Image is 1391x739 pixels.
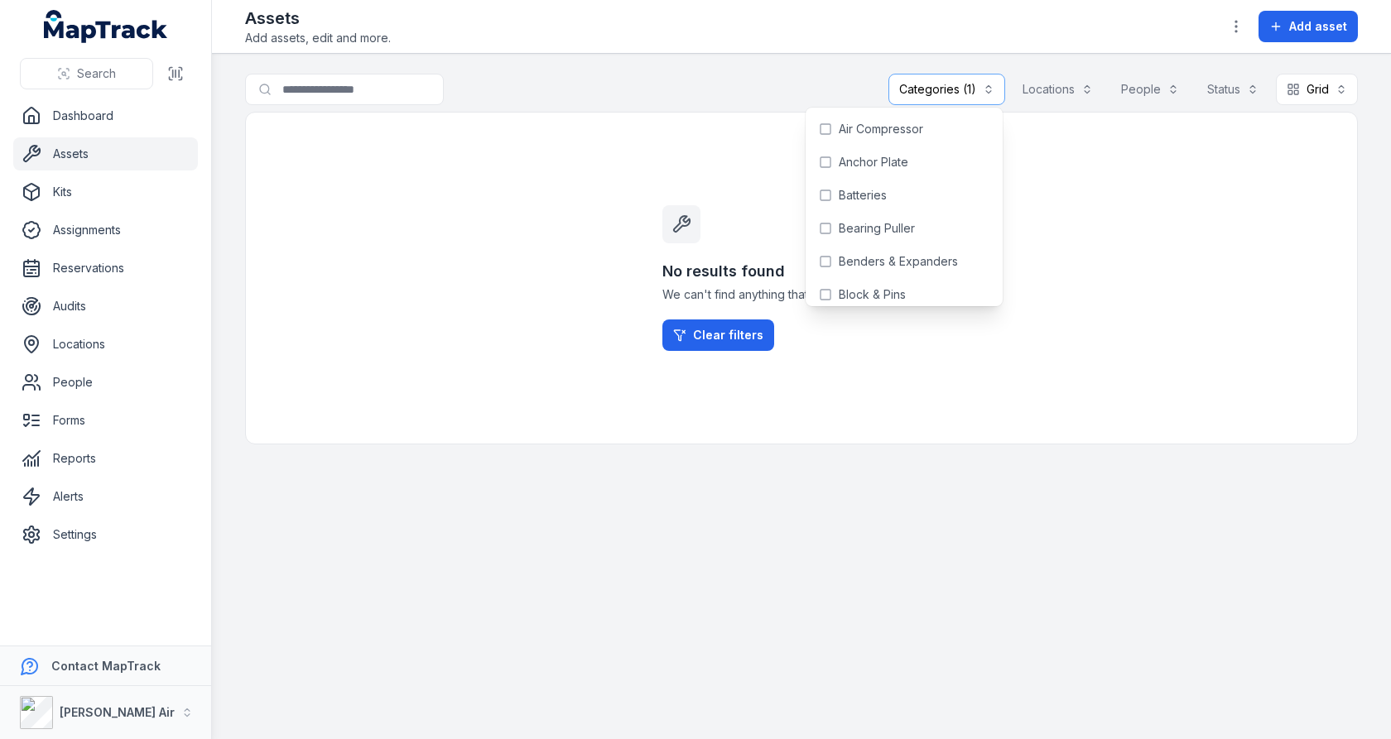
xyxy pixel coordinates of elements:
[13,480,198,513] a: Alerts
[662,286,941,303] span: We can't find anything that matches your search.
[60,705,175,719] strong: [PERSON_NAME] Air
[13,442,198,475] a: Reports
[1289,18,1347,35] span: Add asset
[13,175,198,209] a: Kits
[662,260,941,283] h3: No results found
[13,404,198,437] a: Forms
[1012,74,1104,105] button: Locations
[1110,74,1190,105] button: People
[839,187,887,204] span: Batteries
[839,154,908,170] span: Anchor Plate
[888,74,1005,105] button: Categories (1)
[13,328,198,361] a: Locations
[1276,74,1358,105] button: Grid
[245,7,391,30] h2: Assets
[839,286,906,303] span: Block & Pins
[77,65,116,82] span: Search
[13,137,198,170] a: Assets
[13,214,198,247] a: Assignments
[839,253,958,270] span: Benders & Expanders
[13,290,198,323] a: Audits
[839,220,915,237] span: Bearing Puller
[839,121,923,137] span: Air Compressor
[44,10,168,43] a: MapTrack
[13,252,198,285] a: Reservations
[13,518,198,551] a: Settings
[13,366,198,399] a: People
[20,58,153,89] button: Search
[1196,74,1269,105] button: Status
[662,319,774,351] a: Clear filters
[13,99,198,132] a: Dashboard
[51,659,161,673] strong: Contact MapTrack
[1259,11,1358,42] button: Add asset
[245,30,391,46] span: Add assets, edit and more.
